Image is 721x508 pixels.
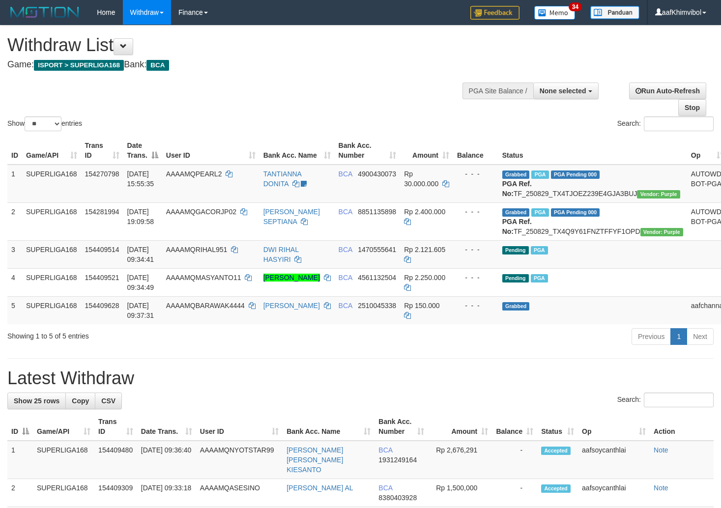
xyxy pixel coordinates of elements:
[498,165,687,203] td: TF_250829_TX4TJOEZ239E4GJA3BUJ
[7,296,22,324] td: 5
[644,116,714,131] input: Search:
[470,6,519,20] img: Feedback.jpg
[287,446,343,474] a: [PERSON_NAME] [PERSON_NAME] KIESANTO
[22,296,81,324] td: SUPERLIGA168
[7,60,471,70] h4: Game: Bank:
[7,240,22,268] td: 3
[541,484,571,493] span: Accepted
[492,479,537,507] td: -
[7,116,82,131] label: Show entries
[7,393,66,409] a: Show 25 rows
[127,274,154,291] span: [DATE] 09:34:49
[632,328,671,345] a: Previous
[404,246,445,254] span: Rp 2.121.605
[85,274,119,282] span: 154409521
[339,208,352,216] span: BCA
[617,393,714,407] label: Search:
[502,180,532,198] b: PGA Ref. No:
[670,328,687,345] a: 1
[166,274,241,282] span: AAAAMQMASYANTO11
[541,447,571,455] span: Accepted
[7,165,22,203] td: 1
[358,246,396,254] span: Copy 1470555641 to clipboard
[640,228,683,236] span: Vendor URL: https://trx4.1velocity.biz
[590,6,639,19] img: panduan.png
[551,170,600,179] span: PGA Pending
[166,302,245,310] span: AAAAMQBARAWAK4444
[7,479,33,507] td: 2
[578,413,650,441] th: Op: activate to sort column ascending
[123,137,162,165] th: Date Trans.: activate to sort column descending
[7,413,33,441] th: ID: activate to sort column descending
[531,246,548,254] span: Marked by aafsoycanthlai
[378,494,417,502] span: Copy 8380403928 to clipboard
[196,441,283,479] td: AAAAMQNYOTSTAR99
[654,446,668,454] a: Note
[498,137,687,165] th: Status
[127,170,154,188] span: [DATE] 15:55:35
[260,137,335,165] th: Bank Acc. Name: activate to sort column ascending
[33,413,94,441] th: Game/API: activate to sort column ascending
[85,208,119,216] span: 154281994
[457,207,494,217] div: - - -
[85,170,119,178] span: 154270798
[263,302,320,310] a: [PERSON_NAME]
[404,274,445,282] span: Rp 2.250.000
[502,170,530,179] span: Grabbed
[94,479,137,507] td: 154409309
[358,208,396,216] span: Copy 8851135898 to clipboard
[492,441,537,479] td: -
[137,413,196,441] th: Date Trans.: activate to sort column ascending
[687,328,714,345] a: Next
[531,274,548,282] span: Marked by aafsoycanthlai
[457,245,494,254] div: - - -
[534,6,576,20] img: Button%20Memo.svg
[531,208,548,217] span: Marked by aafnonsreyleab
[65,393,95,409] a: Copy
[263,246,299,263] a: DWI RIHAL HASYIRI
[462,83,533,99] div: PGA Site Balance /
[378,484,392,492] span: BCA
[7,35,471,55] h1: Withdraw List
[137,441,196,479] td: [DATE] 09:36:40
[7,268,22,296] td: 4
[404,302,439,310] span: Rp 150.000
[263,274,320,282] a: [PERSON_NAME]
[654,484,668,492] a: Note
[287,484,353,492] a: [PERSON_NAME] AL
[339,302,352,310] span: BCA
[502,246,529,254] span: Pending
[263,170,302,188] a: TANTIANNA DONITA
[7,5,82,20] img: MOTION_logo.png
[339,274,352,282] span: BCA
[95,393,122,409] a: CSV
[551,208,600,217] span: PGA Pending
[644,393,714,407] input: Search:
[85,302,119,310] span: 154409628
[33,479,94,507] td: SUPERLIGA168
[196,479,283,507] td: AAAAMQASESINO
[358,274,396,282] span: Copy 4561132504 to clipboard
[578,441,650,479] td: aafsoycanthlai
[7,441,33,479] td: 1
[428,413,492,441] th: Amount: activate to sort column ascending
[127,208,154,226] span: [DATE] 19:09:58
[650,413,714,441] th: Action
[146,60,169,71] span: BCA
[137,479,196,507] td: [DATE] 09:33:18
[502,302,530,310] span: Grabbed
[540,87,586,95] span: None selected
[358,302,396,310] span: Copy 2510045338 to clipboard
[81,137,123,165] th: Trans ID: activate to sort column ascending
[166,170,222,178] span: AAAAMQPEARL2
[283,413,375,441] th: Bank Acc. Name: activate to sort column ascending
[502,218,532,235] b: PGA Ref. No:
[34,60,124,71] span: ISPORT > SUPERLIGA168
[498,202,687,240] td: TF_250829_TX4Q9Y61FNZTFFYF1OPD
[457,273,494,282] div: - - -
[22,268,81,296] td: SUPERLIGA168
[33,441,94,479] td: SUPERLIGA168
[428,441,492,479] td: Rp 2,676,291
[378,446,392,454] span: BCA
[101,397,115,405] span: CSV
